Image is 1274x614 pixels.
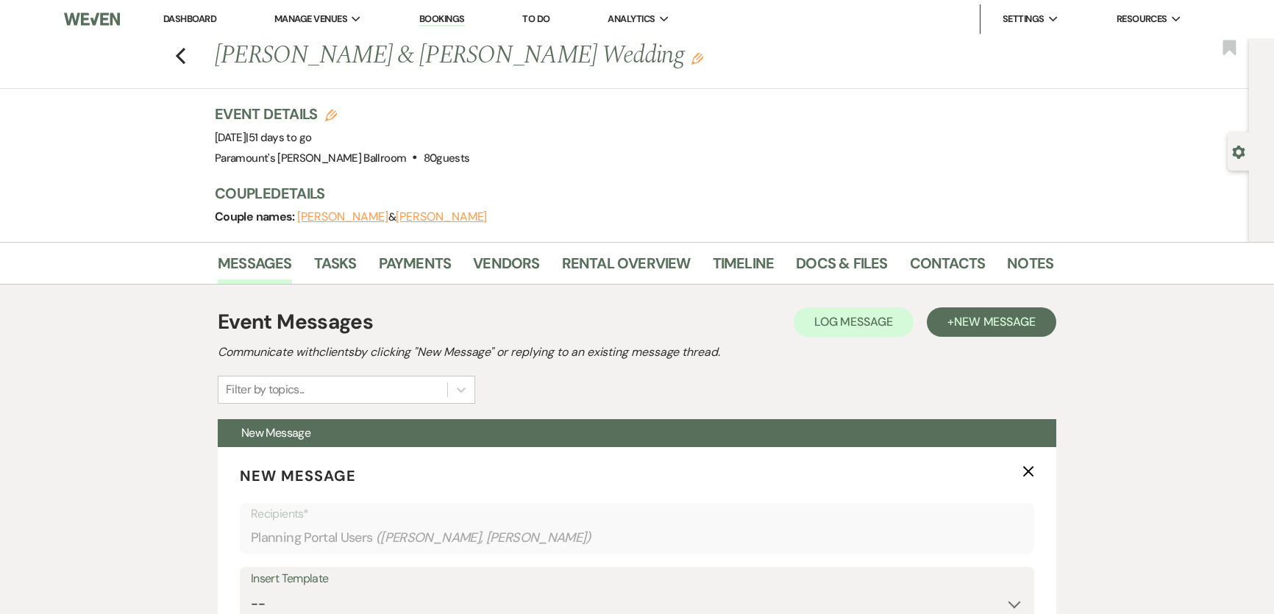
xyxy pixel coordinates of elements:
[215,209,297,224] span: Couple names:
[713,251,775,284] a: Timeline
[1117,12,1167,26] span: Resources
[249,130,312,145] span: 51 days to go
[954,314,1036,329] span: New Message
[251,524,1023,552] div: Planning Portal Users
[215,130,311,145] span: [DATE]
[419,13,465,26] a: Bookings
[226,381,305,399] div: Filter by topics...
[240,466,356,485] span: New Message
[274,12,347,26] span: Manage Venues
[1007,251,1053,284] a: Notes
[814,314,893,329] span: Log Message
[910,251,986,284] a: Contacts
[522,13,549,25] a: To Do
[608,12,655,26] span: Analytics
[396,211,487,223] button: [PERSON_NAME]
[473,251,539,284] a: Vendors
[796,251,887,284] a: Docs & Files
[241,425,310,440] span: New Message
[379,251,452,284] a: Payments
[246,130,311,145] span: |
[691,51,703,65] button: Edit
[794,307,914,337] button: Log Message
[218,343,1056,361] h2: Communicate with clients by clicking "New Message" or replying to an existing message thread.
[424,151,470,165] span: 80 guests
[163,13,216,25] a: Dashboard
[251,504,1023,524] p: Recipients*
[251,568,1023,590] div: Insert Template
[297,210,487,224] span: &
[1232,144,1245,158] button: Open lead details
[215,104,470,124] h3: Event Details
[218,251,292,284] a: Messages
[376,528,592,548] span: ( [PERSON_NAME], [PERSON_NAME] )
[215,38,874,74] h1: [PERSON_NAME] & [PERSON_NAME] Wedding
[314,251,357,284] a: Tasks
[218,307,373,338] h1: Event Messages
[1003,12,1045,26] span: Settings
[562,251,691,284] a: Rental Overview
[215,183,1039,204] h3: Couple Details
[64,4,120,35] img: Weven Logo
[297,211,388,223] button: [PERSON_NAME]
[927,307,1056,337] button: +New Message
[215,151,406,165] span: Paramount's [PERSON_NAME] Ballroom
